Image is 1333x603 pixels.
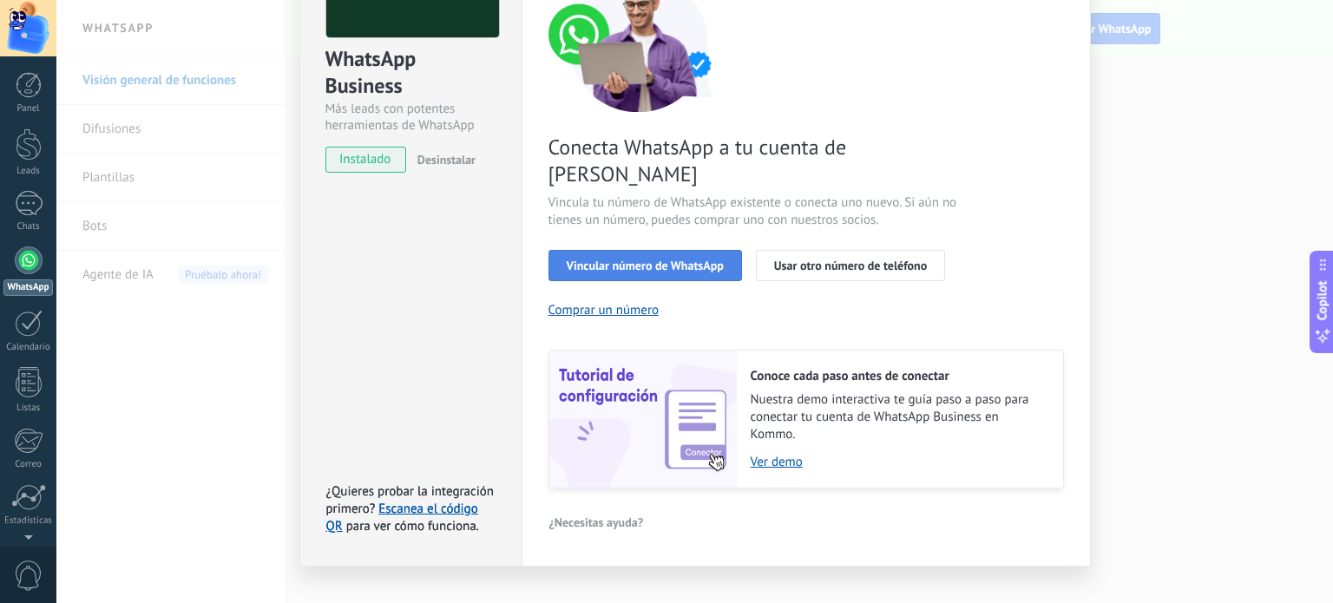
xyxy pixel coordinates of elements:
button: Usar otro número de teléfono [756,250,945,281]
h2: Conoce cada paso antes de conectar [751,368,1046,384]
button: ¿Necesitas ayuda? [548,509,645,535]
button: Vincular número de WhatsApp [548,250,742,281]
span: Usar otro número de teléfono [774,259,927,272]
div: Estadísticas [3,515,54,527]
a: Escanea el código QR [326,501,478,534]
button: Comprar un número [548,302,660,318]
span: Vincula tu número de WhatsApp existente o conecta uno nuevo. Si aún no tienes un número, puedes c... [548,194,962,229]
span: Conecta WhatsApp a tu cuenta de [PERSON_NAME] [548,134,962,187]
span: Nuestra demo interactiva te guía paso a paso para conectar tu cuenta de WhatsApp Business en Kommo. [751,391,1046,443]
div: Correo [3,459,54,470]
span: ¿Quieres probar la integración primero? [326,483,495,517]
div: Chats [3,221,54,233]
div: Panel [3,103,54,115]
span: ¿Necesitas ayuda? [549,516,644,528]
button: Desinstalar [410,147,476,173]
div: WhatsApp Business [325,45,496,101]
span: Copilot [1314,280,1331,320]
div: Listas [3,403,54,414]
span: instalado [326,147,405,173]
span: Desinstalar [417,152,476,167]
div: Leads [3,166,54,177]
span: Vincular número de WhatsApp [567,259,724,272]
div: Calendario [3,342,54,353]
span: para ver cómo funciona. [346,518,479,534]
div: WhatsApp [3,279,53,296]
div: Más leads con potentes herramientas de WhatsApp [325,101,496,134]
a: Ver demo [751,454,1046,470]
